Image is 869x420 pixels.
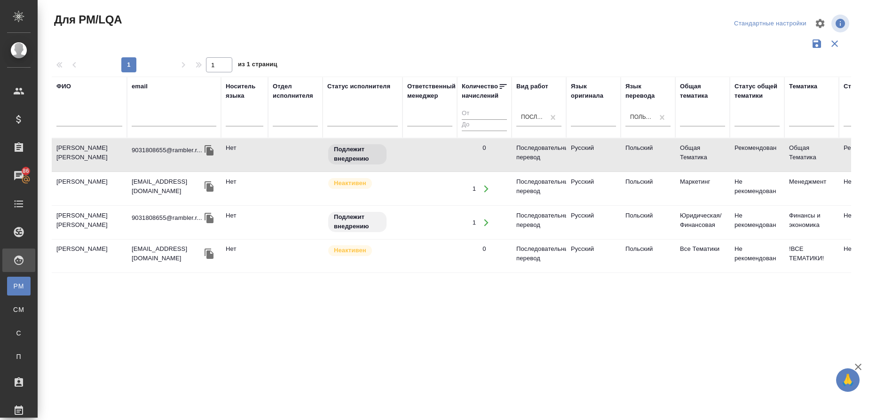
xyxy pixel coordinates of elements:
[407,82,456,101] div: Ответственный менеджер
[482,143,486,153] div: 0
[512,172,566,205] td: Последовательный перевод
[680,82,725,101] div: Общая тематика
[625,82,671,101] div: Язык перевода
[56,82,71,91] div: ФИО
[516,82,548,91] div: Вид работ
[621,240,675,272] td: Польский
[732,16,809,31] div: split button
[12,328,26,338] span: С
[730,206,784,239] td: Не рекомендован
[476,179,496,198] button: Открыть работы
[621,139,675,171] td: Польский
[202,211,216,225] button: Скопировать
[789,82,817,91] div: Тематика
[512,206,566,239] td: Последовательный перевод
[221,206,268,239] td: Нет
[512,139,566,171] td: Последовательный перевод
[7,277,31,296] a: PM
[621,206,675,239] td: Польский
[476,213,496,232] button: Открыть работы
[12,281,26,291] span: PM
[462,108,507,120] input: От
[809,12,831,35] span: Настроить таблицу
[675,240,730,272] td: Все Тематики
[327,244,398,257] div: Наши пути разошлись: исполнитель с нами не работает
[784,139,839,171] td: Общая Тематика
[202,179,216,194] button: Скопировать
[334,212,381,231] p: Подлежит внедрению
[675,206,730,239] td: Юридическая/Финансовая
[7,347,31,366] a: П
[7,300,31,319] a: CM
[52,240,127,272] td: [PERSON_NAME]
[784,206,839,239] td: Финансы и экономика
[17,166,35,176] span: 86
[12,352,26,361] span: П
[462,82,498,101] div: Количество начислений
[566,139,621,171] td: Русский
[566,240,621,272] td: Русский
[327,211,398,233] div: Свежая кровь: на первые 3 заказа по тематике ставь редактора и фиксируй оценки
[132,146,202,155] p: 9031808655@rambler.r...
[675,139,730,171] td: Общая Тематика
[462,119,507,131] input: До
[334,145,381,163] p: Подлежит внедрению
[327,143,398,165] div: Свежая кровь: на первые 3 заказа по тематике ставь редактора и фиксируй оценки
[784,172,839,205] td: Менеджмент
[52,12,122,27] span: Для PM/LQA
[132,244,202,263] p: [EMAIL_ADDRESS][DOMAIN_NAME]
[52,206,127,239] td: [PERSON_NAME] [PERSON_NAME]
[730,172,784,205] td: Не рекомендован
[836,368,860,392] button: 🙏
[566,206,621,239] td: Русский
[327,82,390,91] div: Статус исполнителя
[512,240,566,272] td: Последовательный перевод
[735,82,780,101] div: Статус общей тематики
[132,213,202,223] p: 9031808655@rambler.r...
[334,179,366,188] p: Неактивен
[621,172,675,205] td: Польский
[7,324,31,342] a: С
[221,172,268,205] td: Нет
[473,218,476,227] div: 1
[482,244,486,254] div: 0
[521,113,545,121] div: Последовательный перевод
[2,164,35,187] a: 86
[630,113,655,121] div: Польский
[52,139,127,171] td: [PERSON_NAME] [PERSON_NAME]
[831,15,851,32] span: Посмотреть информацию
[132,82,148,91] div: email
[730,139,784,171] td: Рекомендован
[273,82,318,101] div: Отдел исполнителя
[221,139,268,171] td: Нет
[52,172,127,205] td: [PERSON_NAME]
[226,82,263,101] div: Носитель языка
[202,143,216,157] button: Скопировать
[730,240,784,272] td: Не рекомендован
[238,59,277,72] span: из 1 страниц
[826,35,844,53] button: Сбросить фильтры
[840,370,856,390] span: 🙏
[784,240,839,272] td: !ВСЕ ТЕМАТИКИ!
[808,35,826,53] button: Сохранить фильтры
[675,172,730,205] td: Маркетинг
[473,184,476,194] div: 1
[566,172,621,205] td: Русский
[132,177,202,196] p: [EMAIL_ADDRESS][DOMAIN_NAME]
[202,247,216,261] button: Скопировать
[571,82,616,101] div: Язык оригинала
[221,240,268,272] td: Нет
[12,305,26,314] span: CM
[334,246,366,255] p: Неактивен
